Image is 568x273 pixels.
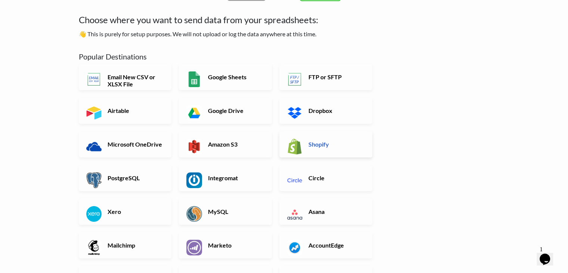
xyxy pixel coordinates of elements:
[186,71,202,87] img: Google Sheets App & API
[287,139,302,154] img: Shopify App & API
[106,174,164,181] h6: PostgreSQL
[179,98,272,124] a: Google Drive
[86,206,102,222] img: Xero App & API
[279,131,372,157] a: Shopify
[279,165,372,191] a: Circle
[186,172,202,188] img: Integromat App & API
[206,141,265,148] h6: Amazon S3
[179,232,272,258] a: Marketo
[79,165,172,191] a: PostgreSQL
[86,105,102,121] img: Airtable App & API
[206,73,265,80] h6: Google Sheets
[186,139,202,154] img: Amazon S3 App & API
[307,242,365,249] h6: AccountEdge
[186,105,202,121] img: Google Drive App & API
[106,107,164,114] h6: Airtable
[79,232,172,258] a: Mailchimp
[307,174,365,181] h6: Circle
[86,139,102,154] img: Microsoft OneDrive App & API
[287,105,302,121] img: Dropbox App & API
[79,30,383,39] p: 👋 This is purely for setup purposes. We will not upload or log the data anywhere at this time.
[179,199,272,225] a: MySQL
[79,13,383,27] h4: Choose where you want to send data from your spreadsheets:
[106,242,164,249] h6: Mailchimp
[537,243,561,266] iframe: chat widget
[106,73,164,88] h6: Email New CSV or XLSX File
[79,64,172,90] a: Email New CSV or XLSX File
[86,240,102,255] img: Mailchimp App & API
[206,174,265,181] h6: Integromat
[287,206,302,222] img: Asana App & API
[179,165,272,191] a: Integromat
[179,131,272,157] a: Amazon S3
[206,208,265,215] h6: MySQL
[79,98,172,124] a: Airtable
[79,199,172,225] a: Xero
[79,131,172,157] a: Microsoft OneDrive
[186,206,202,222] img: MySQL App & API
[287,71,302,87] img: FTP or SFTP App & API
[206,242,265,249] h6: Marketo
[307,141,365,148] h6: Shopify
[179,64,272,90] a: Google Sheets
[307,73,365,80] h6: FTP or SFTP
[186,240,202,255] img: Marketo App & API
[279,64,372,90] a: FTP or SFTP
[307,208,365,215] h6: Asana
[279,232,372,258] a: AccountEdge
[287,172,302,188] img: Circle App & API
[86,71,102,87] img: Email New CSV or XLSX File App & API
[279,98,372,124] a: Dropbox
[106,208,164,215] h6: Xero
[287,240,302,255] img: AccountEdge App & API
[106,141,164,148] h6: Microsoft OneDrive
[79,52,383,61] h5: Popular Destinations
[86,172,102,188] img: PostgreSQL App & API
[307,107,365,114] h6: Dropbox
[279,199,372,225] a: Asana
[206,107,265,114] h6: Google Drive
